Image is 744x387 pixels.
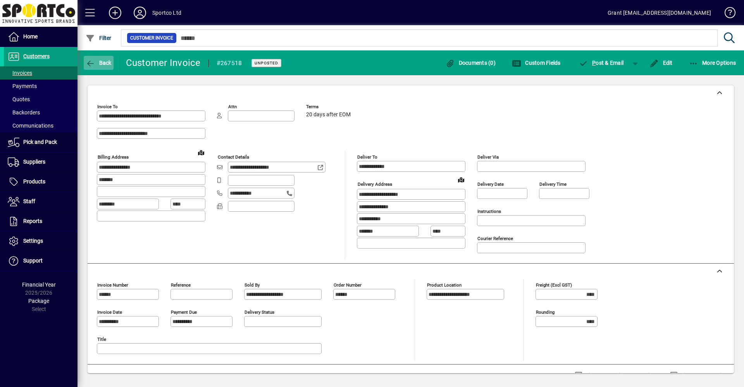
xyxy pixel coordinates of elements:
mat-label: Sold by [245,282,260,288]
div: Sportco Ltd [152,7,181,19]
mat-label: Delivery status [245,309,274,315]
span: Staff [23,198,35,204]
mat-label: Title [97,337,106,342]
button: Post & Email [575,56,628,70]
mat-label: Freight (excl GST) [536,282,572,288]
span: Documents (0) [445,60,496,66]
a: Payments [4,79,77,93]
span: More Options [689,60,736,66]
span: Edit [649,60,673,66]
a: Knowledge Base [719,2,734,27]
mat-label: Order number [334,282,362,288]
button: Filter [84,31,114,45]
button: Custom Fields [510,56,563,70]
span: ost & Email [579,60,624,66]
span: Back [86,60,112,66]
a: Quotes [4,93,77,106]
mat-label: Delivery time [539,181,567,187]
mat-label: Instructions [477,209,501,214]
a: Settings [4,232,77,251]
mat-label: Courier Reference [477,236,513,241]
a: View on map [455,173,467,186]
a: Pick and Pack [4,133,77,152]
button: Edit [648,56,675,70]
span: Support [23,257,43,264]
mat-label: Product location [427,282,462,288]
a: Home [4,27,77,47]
span: Customers [23,53,50,59]
mat-label: Payment due [171,309,197,315]
span: Quotes [8,96,30,102]
button: Back [84,56,114,70]
span: Communications [8,123,53,129]
div: #267518 [217,57,242,69]
label: Show Cost/Profit [679,371,724,379]
a: Support [4,251,77,271]
button: Profile [127,6,152,20]
span: Settings [23,238,43,244]
span: Pick and Pack [23,139,57,145]
a: Products [4,172,77,192]
span: Home [23,33,38,40]
span: P [592,60,596,66]
app-page-header-button: Back [77,56,120,70]
span: 20 days after EOM [306,112,351,118]
a: Backorders [4,106,77,119]
mat-label: Delivery date [477,181,504,187]
mat-label: Reference [171,282,191,288]
a: Communications [4,119,77,132]
mat-label: Invoice number [97,282,128,288]
mat-label: Invoice date [97,309,122,315]
span: Reports [23,218,42,224]
span: Financial Year [22,282,56,288]
span: Products [23,178,45,185]
span: Payments [8,83,37,89]
mat-label: Deliver via [477,154,499,160]
span: Terms [306,104,353,109]
div: Customer Invoice [126,57,201,69]
mat-label: Deliver To [357,154,377,160]
span: Filter [86,35,112,41]
span: Unposted [255,60,278,66]
a: Suppliers [4,152,77,172]
button: Add [103,6,127,20]
span: Customer Invoice [130,34,173,42]
span: Backorders [8,109,40,116]
button: More Options [687,56,738,70]
a: Invoices [4,66,77,79]
mat-label: Attn [228,104,237,109]
mat-label: Rounding [536,309,555,315]
button: Documents (0) [443,56,498,70]
label: Show Line Volumes/Weights [584,371,656,379]
a: View on map [195,146,207,159]
a: Staff [4,192,77,211]
span: Package [28,298,49,304]
span: Suppliers [23,159,45,165]
span: Custom Fields [512,60,561,66]
div: Grant [EMAIL_ADDRESS][DOMAIN_NAME] [608,7,711,19]
span: Invoices [8,70,32,76]
mat-label: Invoice To [97,104,118,109]
a: Reports [4,212,77,231]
